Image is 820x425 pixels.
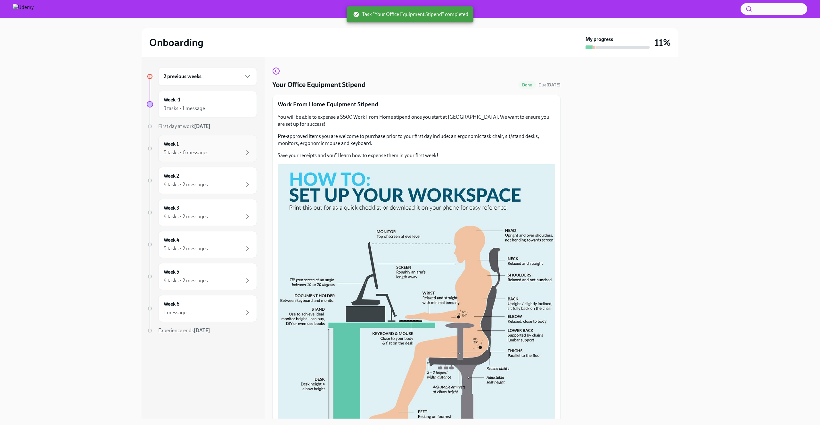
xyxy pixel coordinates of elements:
h6: Week 6 [164,301,179,308]
h3: 11% [655,37,671,48]
strong: My progress [586,36,613,43]
span: First day at work [158,123,210,129]
span: Done [518,83,536,87]
div: 4 tasks • 2 messages [164,213,208,220]
a: Week 15 tasks • 6 messages [147,135,257,162]
span: Experience ends [158,327,210,333]
a: Week 34 tasks • 2 messages [147,199,257,226]
a: Week 24 tasks • 2 messages [147,167,257,194]
p: Save your receipts and you'll learn how to expense them in your first week! [278,152,555,159]
a: Week -13 tasks • 1 message [147,91,257,118]
strong: [DATE] [546,82,561,88]
h6: 2 previous weeks [164,73,201,80]
p: You will be able to expense a $500 Work From Home stipend once you start at [GEOGRAPHIC_DATA]. We... [278,114,555,128]
a: Week 45 tasks • 2 messages [147,231,257,258]
h6: Week 5 [164,269,179,276]
h4: Your Office Equipment Stipend [272,80,365,90]
a: First day at work[DATE] [147,123,257,130]
a: Week 61 message [147,295,257,322]
h6: Week -1 [164,96,180,103]
p: Pre-approved items you are welcome to purchase prior to your first day include: an ergonomic task... [278,133,555,147]
div: 4 tasks • 2 messages [164,277,208,284]
strong: [DATE] [194,123,210,129]
p: Work From Home Equipment Stipend [278,100,555,108]
h6: Week 4 [164,237,179,244]
div: 3 tasks • 1 message [164,105,205,112]
div: 2 previous weeks [158,67,257,86]
h6: Week 3 [164,204,179,212]
a: Week 54 tasks • 2 messages [147,263,257,290]
strong: [DATE] [194,327,210,333]
img: Udemy [13,4,34,14]
h6: Week 2 [164,172,179,180]
span: August 25th, 2025 09:00 [538,82,561,88]
div: 1 message [164,309,186,316]
div: 4 tasks • 2 messages [164,181,208,188]
span: Due [538,82,561,88]
div: 5 tasks • 6 messages [164,149,209,156]
span: Task "Your Office Equipment Stipend" completed [353,11,468,18]
div: 5 tasks • 2 messages [164,245,208,252]
h2: Onboarding [149,36,203,49]
h6: Week 1 [164,140,179,148]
